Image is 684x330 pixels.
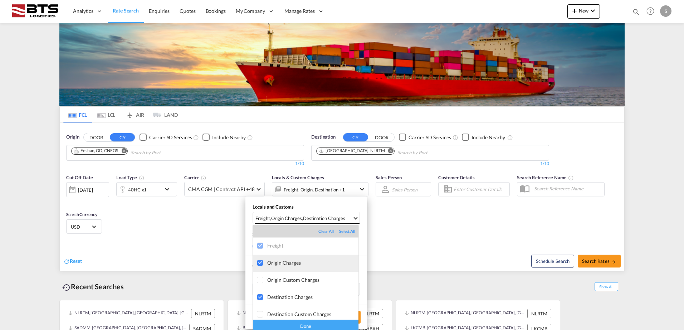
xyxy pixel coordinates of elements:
div: Select All [339,229,355,234]
div: Freight [267,242,358,249]
div: Origin Custom Charges [267,277,358,283]
div: Destination Custom Charges [267,311,358,317]
div: Clear All [318,229,339,234]
div: Origin Charges [267,260,358,266]
div: Destination Charges [267,294,358,300]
